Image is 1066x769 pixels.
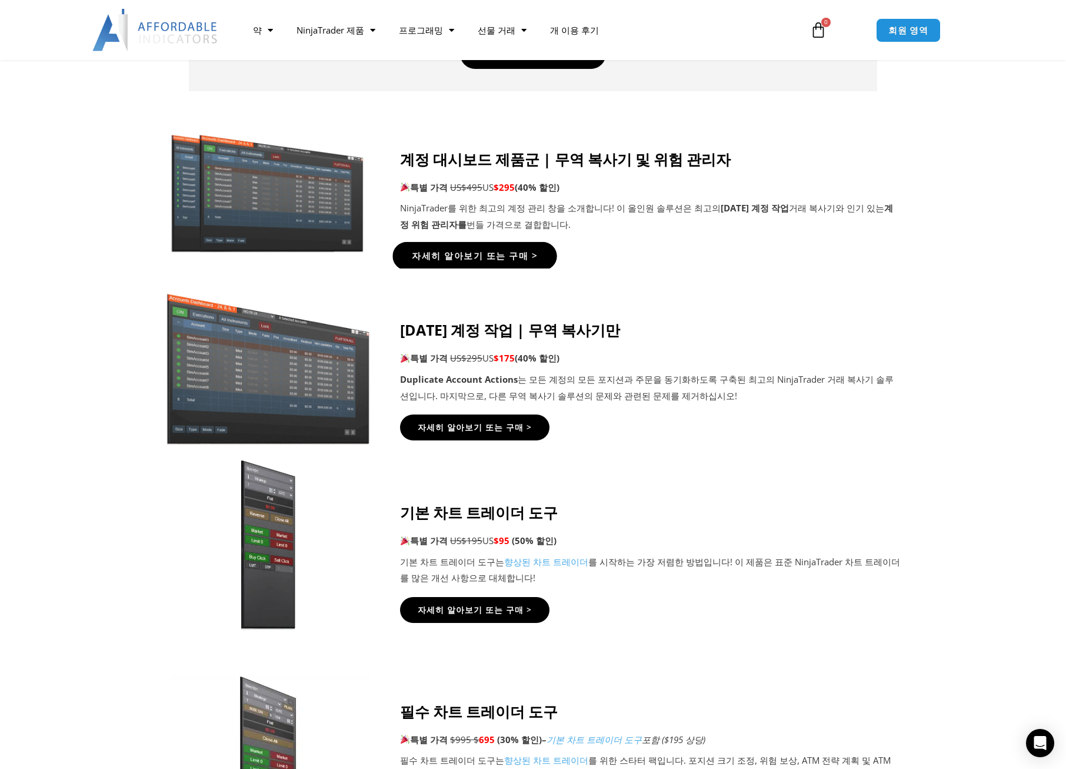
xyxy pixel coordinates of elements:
[721,202,789,214] strong: [DATE] 계정 작업
[450,734,479,745] span: $995 $
[400,597,549,623] a: 자세히 알아보기 또는 구매 >
[400,181,448,193] strong: 특별 가격
[253,24,262,36] font: 약
[400,535,448,546] strong: 특별 가격
[400,321,901,339] h4: [DATE] 계정 작업 | 무역 복사기만
[494,535,509,546] span: $95
[165,130,371,254] img: Screenshot 2024-11-20 151221 | Affordable Indicators – NinjaTrader
[450,181,482,193] span: US$495
[418,423,532,432] span: 자세히 알아보기 또는 구매 >
[512,535,557,546] span: (50% 할인)
[888,26,929,35] span: 회원 영역
[392,242,557,270] a: 자세히 알아보기 또는 구매 >
[542,734,547,745] strong: –
[821,18,831,27] span: 0
[400,373,518,385] strong: Duplicate Account Actions
[515,181,559,193] b: (40% 할인)
[401,183,409,191] img: 🎉
[479,734,495,745] span: 695
[494,181,515,193] span: $295
[241,16,797,44] nav: 메뉴
[297,24,364,36] font: NinjaTrader 제품
[466,16,538,44] a: 선물 거래
[400,533,901,549] p: US
[547,734,705,745] i: 포함 ($195 상당)
[418,606,532,614] span: 자세히 알아보기 또는 구매 >
[387,16,466,44] a: 프로그래밍
[400,149,731,169] strong: 계정 대시보드 제품군 | 무역 복사기 및 위험 관리자
[450,535,482,546] span: US$195
[450,352,482,364] span: US$295
[241,16,285,44] a: 약
[400,415,549,440] a: 자세히 알아보기 또는 구매 >
[400,502,558,522] strong: 기본 차트 트레이더 도구
[400,734,448,745] strong: 특별 가격
[400,350,901,367] p: US
[400,554,901,587] p: 기본 차트 트레이더 도구는 를 시작하는 가장 저렴한 방법입니다! 이 제품은 표준 NinjaTrader 차트 트레이더를 많은 개선 사항으로 대체합니다!
[792,13,844,47] a: 0
[400,200,901,233] p: NinjaTrader를 위한 최고의 계정 관리 창을 소개합니다! 이 올인원 솔루션은 최고의 거래 복사기와 인기 있는 번들 가격으로 결합합니다.
[515,352,559,364] b: (40% 할인)
[494,352,515,364] span: $175
[412,252,537,261] span: 자세히 알아보기 또는 구매 >
[400,180,901,196] p: US
[478,24,515,36] font: 선물 거래
[538,16,611,44] a: 개 이용 후기
[504,754,588,766] a: 향상된 차트 트레이더
[497,734,547,745] b: (30% 할인)
[285,16,387,44] a: NinjaTrader 제품
[400,352,448,364] strong: 특별 가격
[1026,729,1054,757] div: 인터콤 메신저 열기
[400,372,901,405] p: 는 모든 계정의 모든 포지션과 주문을 동기화하도록 구축된 최고의 NinjaTrader 거래 복사기 솔루션입니다. 마지막으로, 다른 무역 복사기 솔루션의 문제와 관련된 문제를 ...
[165,457,371,634] img: BasicTools | Affordable Indicators – NinjaTrader
[401,354,409,363] img: 🎉
[399,24,443,36] font: 프로그래밍
[400,701,558,721] strong: 필수 차트 트레이더 도구
[92,9,219,51] img: LogoAI | Affordable Indicators – NinjaTrader
[876,18,941,42] a: 회원 영역
[165,281,371,445] img: Screenshot 2024-08-26 15414455555 | Affordable Indicators – NinjaTrader
[504,556,588,568] a: 향상된 차트 트레이더
[401,536,409,545] img: 🎉
[401,735,409,744] img: 🎉
[547,734,642,745] a: 기본 차트 트레이더 도구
